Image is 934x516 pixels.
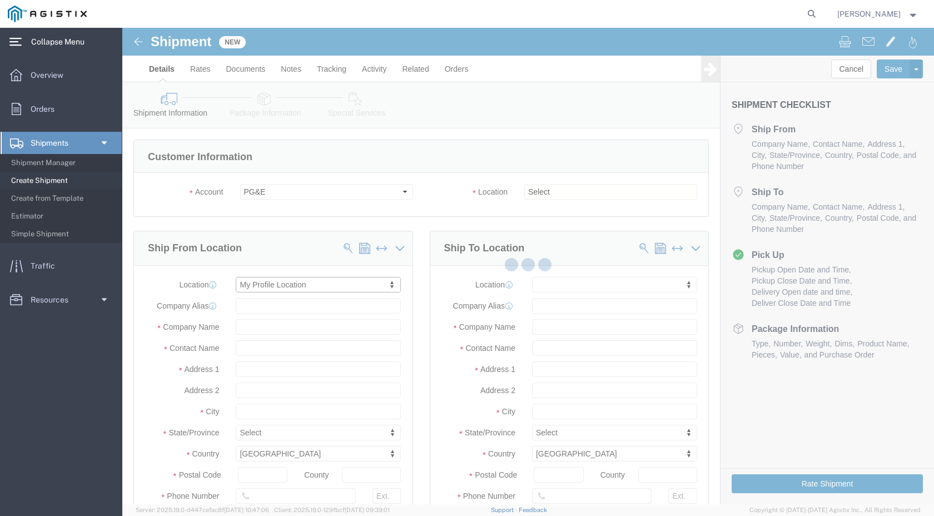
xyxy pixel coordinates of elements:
[1,98,122,120] a: Orders
[11,152,114,174] span: Shipment Manager
[519,507,547,513] a: Feedback
[345,507,390,513] span: [DATE] 09:39:01
[837,7,919,21] button: [PERSON_NAME]
[274,507,390,513] span: Client: 2025.19.0-129fbcf
[1,132,122,154] a: Shipments
[11,205,114,227] span: Estimator
[224,507,269,513] span: [DATE] 10:47:06
[136,507,269,513] span: Server: 2025.19.0-d447cefac8f
[8,6,87,22] img: logo
[11,170,114,192] span: Create Shipment
[11,223,114,245] span: Simple Shipment
[1,289,122,311] a: Resources
[1,64,122,86] a: Overview
[31,64,71,86] span: Overview
[11,187,114,210] span: Create from Template
[31,255,63,277] span: Traffic
[1,255,122,277] a: Traffic
[31,289,76,311] span: Resources
[31,98,62,120] span: Orders
[837,8,901,20] span: Emilio Sandoval
[491,507,519,513] a: Support
[31,31,92,53] span: Collapse Menu
[31,132,76,154] span: Shipments
[749,505,921,515] span: Copyright © [DATE]-[DATE] Agistix Inc., All Rights Reserved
